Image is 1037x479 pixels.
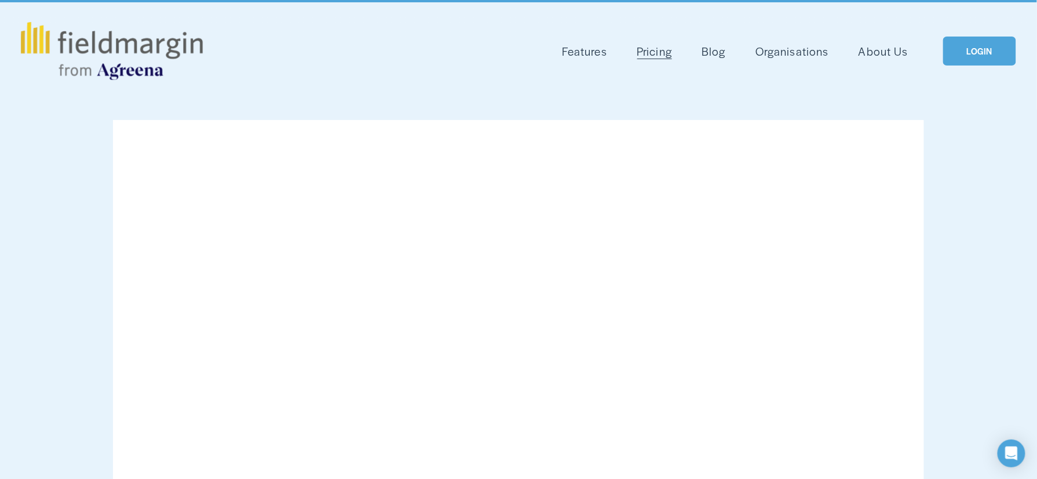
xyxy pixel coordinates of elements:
[702,42,726,61] a: Blog
[563,43,607,60] span: Features
[21,22,203,80] img: fieldmargin.com
[998,440,1025,467] div: Open Intercom Messenger
[563,42,607,61] a: folder dropdown
[756,42,828,61] a: Organisations
[637,42,672,61] a: Pricing
[943,37,1016,66] a: LOGIN
[859,42,908,61] a: About Us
